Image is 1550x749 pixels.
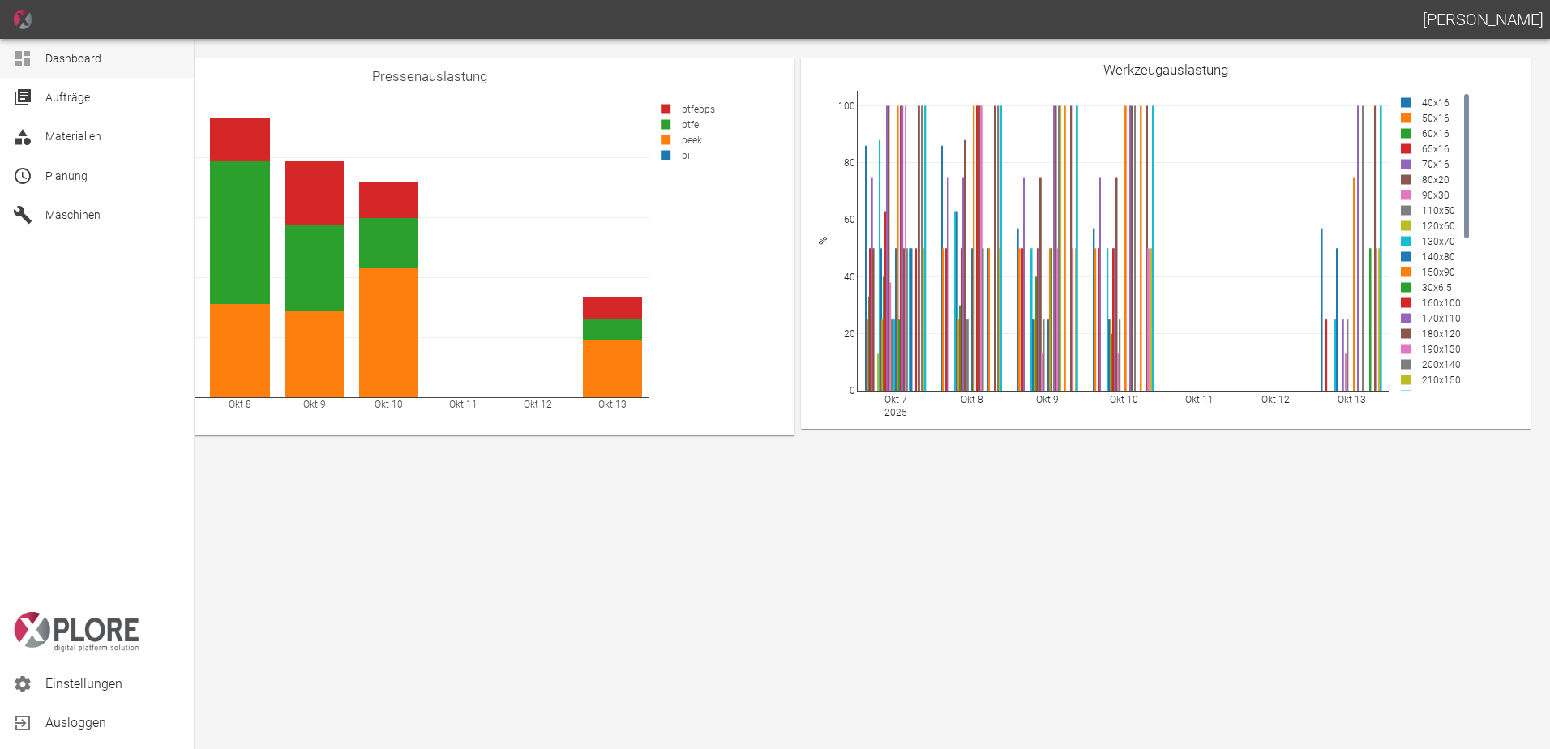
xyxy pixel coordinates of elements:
[45,52,101,65] span: Dashboard
[45,169,88,182] span: Planung
[45,674,181,694] span: Einstellungen
[45,130,101,143] span: Materialien
[13,612,139,652] img: logo
[45,208,101,221] span: Maschinen
[13,10,32,29] img: icon
[45,91,90,104] span: Aufträge
[1423,6,1544,32] h1: [PERSON_NAME]
[45,713,181,733] span: Ausloggen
